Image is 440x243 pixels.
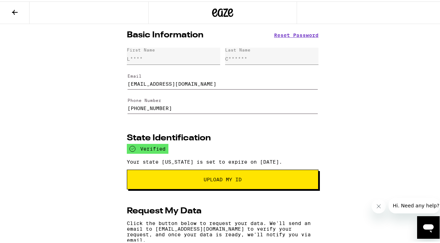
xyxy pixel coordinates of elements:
label: Email [128,72,142,77]
button: Upload My ID [127,168,318,188]
p: Click the button below to request your data. We'll send an email to [EMAIL_ADDRESS][DOMAIN_NAME] ... [127,219,318,242]
div: verified [127,142,168,152]
iframe: Close message [372,198,386,212]
label: Phone Number [128,97,161,101]
button: Reset Password [274,31,318,36]
span: Upload My ID [204,176,242,181]
h2: Basic Information [127,30,204,38]
iframe: Message from company [389,196,440,212]
iframe: Button to launch messaging window [417,215,440,237]
h2: State Identification [127,133,211,141]
h2: Request My Data [127,206,202,214]
form: Edit Email Address [127,66,318,91]
form: Edit Phone Number [127,91,318,115]
div: First Name [127,46,155,51]
div: Last Name [225,46,250,51]
p: Your state [US_STATE] is set to expire on [DATE]. [127,158,318,163]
